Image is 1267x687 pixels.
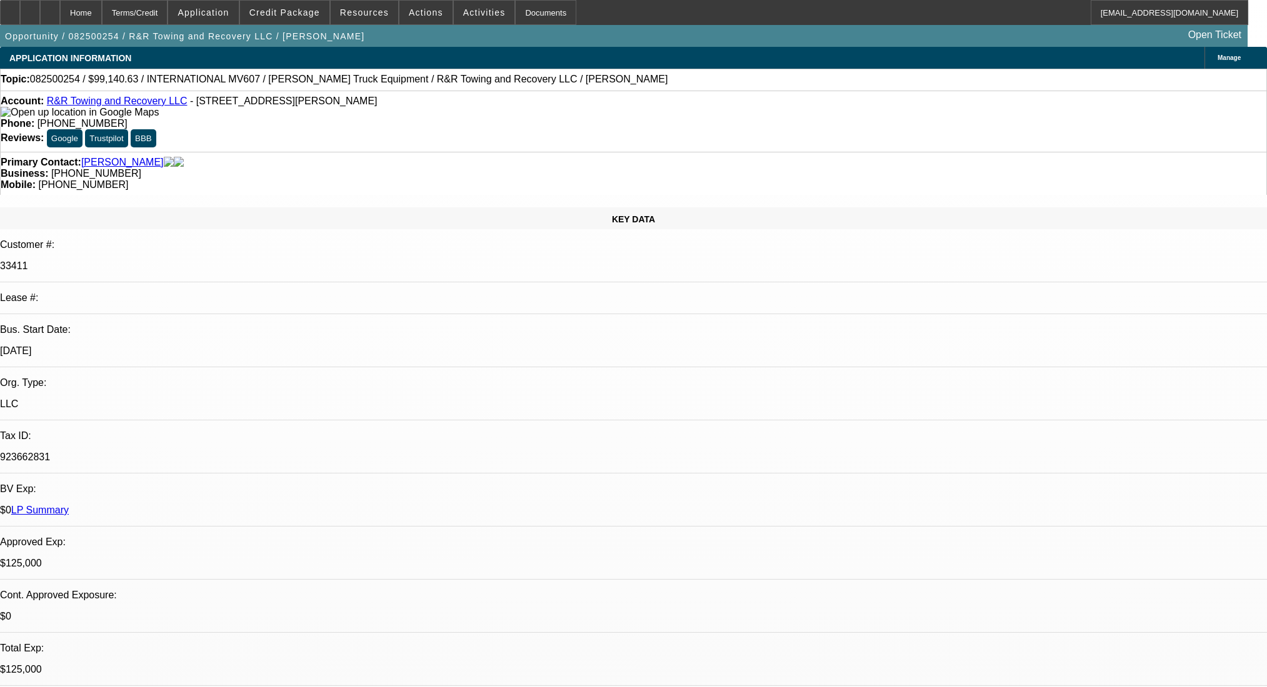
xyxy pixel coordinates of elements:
a: View Google Maps [1,107,159,117]
strong: Mobile: [1,179,36,190]
strong: Account: [1,96,44,106]
strong: Business: [1,168,48,179]
span: APPLICATION INFORMATION [9,53,131,63]
img: linkedin-icon.png [174,157,184,168]
a: [PERSON_NAME] [81,157,164,168]
button: BBB [131,129,156,147]
button: Application [168,1,238,24]
button: Activities [454,1,515,24]
span: 082500254 / $99,140.63 / INTERNATIONAL MV607 / [PERSON_NAME] Truck Equipment / R&R Towing and Rec... [30,74,668,85]
span: Application [178,7,229,17]
strong: Primary Contact: [1,157,81,168]
a: Open Ticket [1183,24,1246,46]
a: R&R Towing and Recovery LLC [47,96,188,106]
button: Credit Package [240,1,329,24]
span: [PHONE_NUMBER] [38,179,128,190]
strong: Phone: [1,118,34,129]
span: Activities [463,7,506,17]
span: Actions [409,7,443,17]
span: KEY DATA [612,214,655,224]
a: LP Summary [11,505,69,515]
span: [PHONE_NUMBER] [51,168,141,179]
button: Google [47,129,83,147]
button: Actions [399,1,453,24]
strong: Topic: [1,74,30,85]
span: Resources [340,7,389,17]
span: Manage [1218,54,1241,61]
span: Opportunity / 082500254 / R&R Towing and Recovery LLC / [PERSON_NAME] [5,31,364,41]
button: Trustpilot [85,129,128,147]
img: facebook-icon.png [164,157,174,168]
span: Credit Package [249,7,320,17]
span: - [STREET_ADDRESS][PERSON_NAME] [190,96,378,106]
span: [PHONE_NUMBER] [38,118,128,129]
button: Resources [331,1,398,24]
strong: Reviews: [1,132,44,143]
img: Open up location in Google Maps [1,107,159,118]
